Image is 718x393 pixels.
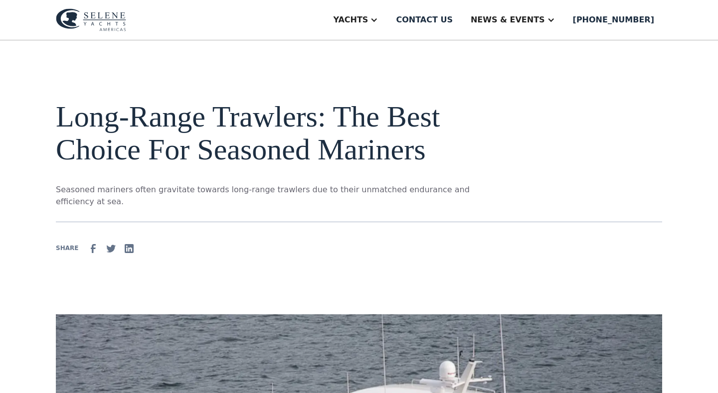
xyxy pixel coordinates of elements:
div: SHARE [56,244,78,253]
img: Linkedin [123,243,135,255]
p: Seasoned mariners often gravitate towards long-range trawlers due to their unmatched endurance an... [56,184,471,208]
div: News & EVENTS [471,14,545,26]
img: facebook [87,243,99,255]
div: [PHONE_NUMBER] [573,14,654,26]
img: logo [56,8,126,31]
div: Contact us [396,14,453,26]
h1: Long-Range Trawlers: The Best Choice For Seasoned Mariners [56,100,471,166]
img: Twitter [105,243,117,255]
div: Yachts [333,14,368,26]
